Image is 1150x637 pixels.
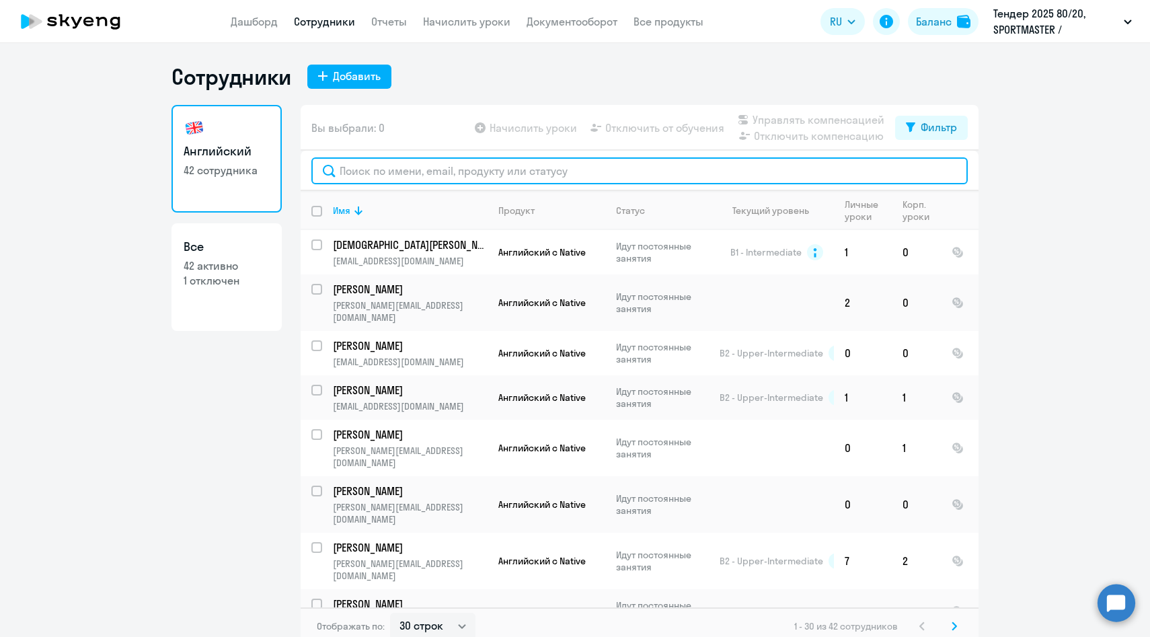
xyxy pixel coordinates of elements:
td: 1 [834,375,892,420]
td: 7 [834,533,892,589]
p: Идут постоянные занятия [616,291,708,315]
span: 1 - 30 из 42 сотрудников [794,620,898,632]
button: Балансbalance [908,8,979,35]
a: Английский42 сотрудника [171,105,282,213]
a: [PERSON_NAME] [333,383,487,398]
h3: Все [184,238,270,256]
td: 2 [834,274,892,331]
div: Текущий уровень [720,204,833,217]
span: Английский с Native [498,347,586,359]
td: 0 [834,420,892,476]
a: [PERSON_NAME] [333,597,487,611]
button: Тендер 2025 80/20, SPORTMASTER / Спортмастер [987,5,1139,38]
div: Продукт [498,204,535,217]
div: Имя [333,204,487,217]
p: [PERSON_NAME] [333,597,485,611]
div: Баланс [916,13,952,30]
span: Английский с Native [498,555,586,567]
span: RU [830,13,842,30]
span: B1 - Intermediate [730,246,802,258]
div: Имя [333,204,350,217]
p: Идут постоянные занятия [616,240,708,264]
p: [PERSON_NAME][EMAIL_ADDRESS][DOMAIN_NAME] [333,558,487,582]
p: Идут постоянные занятия [616,385,708,410]
h3: Английский [184,143,270,160]
div: Фильтр [921,119,957,135]
a: Дашборд [231,15,278,28]
a: [PERSON_NAME] [333,338,487,353]
p: [PERSON_NAME] [333,282,485,297]
h1: Сотрудники [171,63,291,90]
p: [EMAIL_ADDRESS][DOMAIN_NAME] [333,400,487,412]
a: [PERSON_NAME] [333,427,487,442]
p: [PERSON_NAME] [333,427,485,442]
span: Английский с Native [498,391,586,404]
p: [PERSON_NAME] [333,383,485,398]
td: 0 [892,274,941,331]
img: balance [957,15,970,28]
a: Все продукты [634,15,703,28]
p: 1 отключен [184,273,270,288]
p: 42 сотрудника [184,163,270,178]
p: Идут постоянные занятия [616,341,708,365]
td: 0 [892,331,941,375]
div: Личные уроки [845,198,891,223]
span: Отображать по: [317,620,385,632]
a: Документооборот [527,15,617,28]
button: RU [820,8,865,35]
div: Статус [616,204,645,217]
p: Тендер 2025 80/20, SPORTMASTER / Спортмастер [993,5,1118,38]
td: 0 [834,589,892,634]
p: [PERSON_NAME][EMAIL_ADDRESS][DOMAIN_NAME] [333,501,487,525]
p: [EMAIL_ADDRESS][DOMAIN_NAME] [333,356,487,368]
span: Английский с Native [498,605,586,617]
td: 1 [892,375,941,420]
a: [PERSON_NAME] [333,484,487,498]
a: [PERSON_NAME] [333,282,487,297]
p: [PERSON_NAME][EMAIL_ADDRESS][DOMAIN_NAME] [333,445,487,469]
a: [PERSON_NAME] [333,540,487,555]
p: Идут постоянные занятия [616,492,708,517]
p: [PERSON_NAME] [333,484,485,498]
td: 0 [892,476,941,533]
td: 1 [892,420,941,476]
span: Английский с Native [498,498,586,511]
img: english [184,117,205,139]
div: Корп. уроки [903,198,940,223]
span: Вы выбрали: 0 [311,120,385,136]
p: Идут постоянные занятия [616,549,708,573]
p: Идут постоянные занятия [616,436,708,460]
td: 1 [834,230,892,274]
input: Поиск по имени, email, продукту или статусу [311,157,968,184]
div: Текущий уровень [732,204,809,217]
a: Все42 активно1 отключен [171,223,282,331]
a: Отчеты [371,15,407,28]
p: [PERSON_NAME] [333,540,485,555]
button: Добавить [307,65,391,89]
p: Идут постоянные занятия [616,599,708,624]
p: [DEMOGRAPHIC_DATA][PERSON_NAME] [333,237,485,252]
p: [PERSON_NAME][EMAIL_ADDRESS][DOMAIN_NAME] [333,299,487,324]
a: Сотрудники [294,15,355,28]
span: Английский с Native [498,246,586,258]
a: Начислить уроки [423,15,510,28]
p: [PERSON_NAME] [333,338,485,353]
a: [DEMOGRAPHIC_DATA][PERSON_NAME] [333,237,487,252]
td: 2 [892,533,941,589]
p: [EMAIL_ADDRESS][DOMAIN_NAME] [333,255,487,267]
td: 0 [892,230,941,274]
button: Фильтр [895,116,968,140]
span: Английский с Native [498,442,586,454]
span: B2 - Upper-Intermediate [720,347,823,359]
span: B2 - Upper-Intermediate [720,555,823,567]
span: Английский с Native [498,297,586,309]
span: B2 - Upper-Intermediate [720,391,823,404]
td: 0 [834,331,892,375]
p: 42 активно [184,258,270,273]
td: 0 [892,589,941,634]
div: Добавить [333,68,381,84]
td: 0 [834,476,892,533]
